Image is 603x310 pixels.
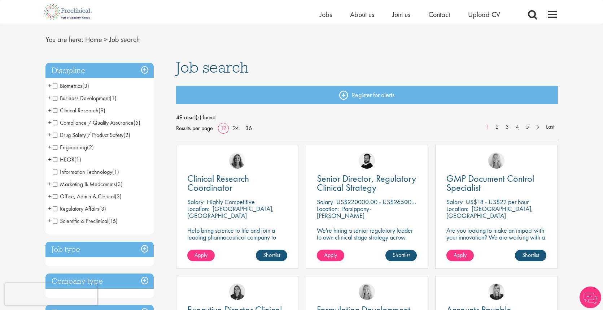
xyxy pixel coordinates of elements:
[488,284,504,300] img: Janelle Jones
[454,251,467,259] span: Apply
[468,10,500,19] a: Upload CV
[522,123,533,131] a: 5
[512,123,523,131] a: 4
[48,117,52,128] span: +
[317,198,333,206] span: Salary
[134,119,140,126] span: (5)
[115,193,122,200] span: (3)
[53,107,105,114] span: Clinical Research
[446,174,546,192] a: GMP Document Control Specialist
[187,174,287,192] a: Clinical Research Coordinator
[5,283,97,305] iframe: reCAPTCHA
[207,198,255,206] p: Highly Competitive
[446,172,534,194] span: GMP Document Control Specialist
[256,250,287,261] a: Shortlist
[317,250,344,261] a: Apply
[392,10,410,19] a: Join us
[53,131,130,139] span: Drug Safety / Product Safety
[542,123,558,131] a: Last
[317,172,416,194] span: Senior Director, Regulatory Clinical Strategy
[53,180,123,188] span: Marketing & Medcomms
[116,180,123,188] span: (3)
[317,174,417,192] a: Senior Director, Regulatory Clinical Strategy
[53,94,117,102] span: Business Development
[229,284,245,300] img: Ciara Noble
[48,92,52,103] span: +
[350,10,374,19] a: About us
[466,198,529,206] p: US$18 - US$22 per hour
[48,80,52,91] span: +
[53,205,99,212] span: Regulatory Affairs
[187,250,215,261] a: Apply
[99,205,106,212] span: (3)
[48,105,52,116] span: +
[320,10,332,19] span: Jobs
[110,94,117,102] span: (1)
[48,178,52,189] span: +
[45,242,154,257] h3: Job type
[53,193,122,200] span: Office, Admin & Clerical
[195,251,207,259] span: Apply
[488,152,504,169] img: Shannon Briggs
[53,82,89,90] span: Biometrics
[187,204,274,220] p: [GEOGRAPHIC_DATA], [GEOGRAPHIC_DATA]
[446,227,546,261] p: Are you looking to make an impact with your innovation? We are working with a well-established ph...
[230,124,241,132] a: 24
[187,198,204,206] span: Salary
[502,123,512,131] a: 3
[82,82,89,90] span: (3)
[482,123,492,131] a: 1
[324,251,337,259] span: Apply
[108,217,118,225] span: (16)
[53,217,108,225] span: Scientific & Preclinical
[53,217,118,225] span: Scientific & Preclinical
[53,205,106,212] span: Regulatory Affairs
[53,143,87,151] span: Engineering
[53,94,110,102] span: Business Development
[48,154,52,165] span: +
[446,198,463,206] span: Salary
[446,204,533,220] p: [GEOGRAPHIC_DATA], [GEOGRAPHIC_DATA]
[53,168,112,176] span: Information Technology
[492,123,502,131] a: 2
[99,107,105,114] span: (9)
[53,131,123,139] span: Drug Safety / Product Safety
[336,198,514,206] p: US$220000.00 - US$265000 per annum + Highly Competitive Salary
[176,123,213,134] span: Results per page
[53,119,134,126] span: Compliance / Quality Assurance
[112,168,119,176] span: (1)
[187,227,287,261] p: Help bring science to life and join a leading pharmaceutical company to play a key role in delive...
[104,35,108,44] span: >
[45,63,154,78] h3: Discipline
[53,180,116,188] span: Marketing & Medcomms
[229,152,245,169] img: Jackie Cerchio
[317,204,378,233] p: Parsippany-[PERSON_NAME][GEOGRAPHIC_DATA], [GEOGRAPHIC_DATA]
[53,168,119,176] span: Information Technology
[385,250,417,261] a: Shortlist
[48,129,52,140] span: +
[123,131,130,139] span: (2)
[53,193,115,200] span: Office, Admin & Clerical
[87,143,94,151] span: (2)
[45,35,83,44] span: You are here:
[218,124,229,132] a: 12
[109,35,140,44] span: Job search
[359,284,375,300] img: Shannon Briggs
[187,172,249,194] span: Clinical Research Coordinator
[48,203,52,214] span: +
[53,119,140,126] span: Compliance / Quality Assurance
[74,156,81,163] span: (1)
[48,215,52,226] span: +
[85,35,102,44] a: breadcrumb link
[359,152,375,169] img: Nick Walker
[176,86,558,104] a: Register for alerts
[580,287,601,308] img: Chatbot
